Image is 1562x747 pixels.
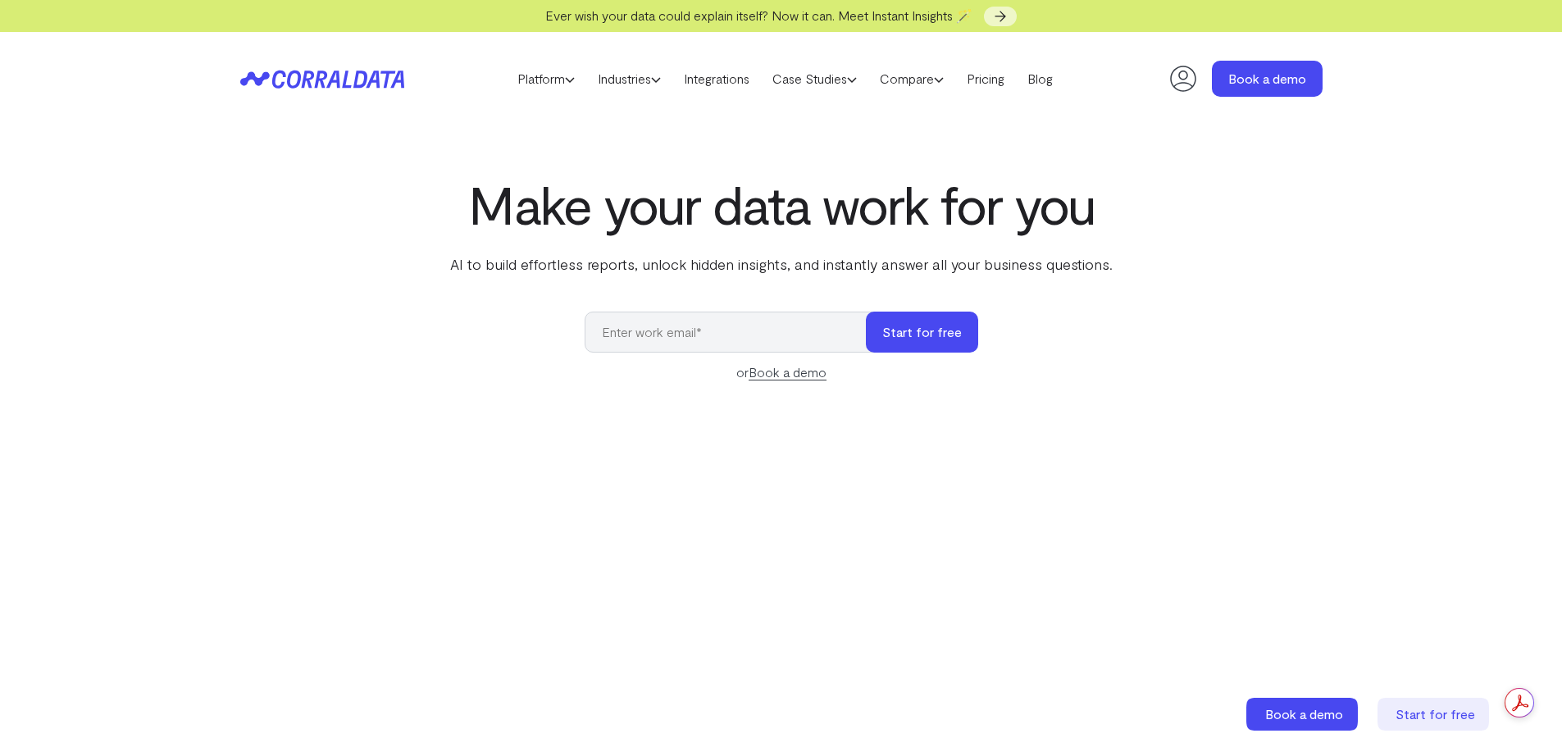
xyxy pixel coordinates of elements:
a: Book a demo [1212,61,1323,97]
div: or [585,362,978,382]
p: AI to build effortless reports, unlock hidden insights, and instantly answer all your business qu... [447,253,1116,275]
button: Start for free [866,312,978,353]
a: Book a demo [749,364,827,380]
a: Compare [868,66,955,91]
a: Start for free [1378,698,1492,731]
a: Book a demo [1246,698,1361,731]
span: Ever wish your data could explain itself? Now it can. Meet Instant Insights 🪄 [545,7,972,23]
a: Pricing [955,66,1016,91]
span: Book a demo [1265,706,1343,722]
a: Platform [506,66,586,91]
a: Integrations [672,66,761,91]
h1: Make your data work for you [447,175,1116,234]
a: Case Studies [761,66,868,91]
input: Enter work email* [585,312,882,353]
span: Start for free [1396,706,1475,722]
a: Industries [586,66,672,91]
a: Blog [1016,66,1064,91]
